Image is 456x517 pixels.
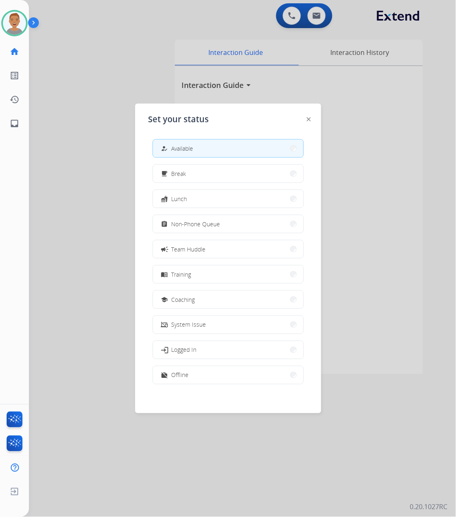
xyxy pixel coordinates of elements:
p: 0.20.1027RC [410,502,448,512]
mat-icon: history [10,95,19,104]
span: Logged In [172,346,197,354]
span: Break [172,169,186,178]
mat-icon: work_off [161,372,168,379]
img: close-button [307,117,311,121]
button: Break [153,165,303,183]
button: Available [153,140,303,157]
span: Set your status [148,114,209,125]
span: Lunch [172,194,187,203]
img: avatar [3,12,26,35]
mat-icon: phonelink_off [161,321,168,328]
mat-icon: assignment [161,221,168,228]
mat-icon: campaign [160,245,168,253]
mat-icon: list_alt [10,71,19,81]
mat-icon: inbox [10,119,19,128]
span: Team Huddle [172,245,206,254]
span: Offline [172,371,189,379]
button: Non-Phone Queue [153,215,303,233]
span: Non-Phone Queue [172,220,220,228]
span: Training [172,270,191,279]
span: Coaching [172,295,195,304]
span: Available [172,144,193,153]
mat-icon: free_breakfast [161,170,168,177]
button: Lunch [153,190,303,208]
button: System Issue [153,316,303,334]
button: Logged In [153,341,303,359]
button: Team Huddle [153,240,303,258]
mat-icon: home [10,47,19,57]
mat-icon: fastfood [161,195,168,202]
button: Training [153,266,303,283]
mat-icon: menu_book [161,271,168,278]
span: System Issue [172,320,206,329]
mat-icon: school [161,296,168,303]
mat-icon: how_to_reg [161,145,168,152]
button: Coaching [153,291,303,308]
mat-icon: login [160,346,168,354]
button: Offline [153,366,303,384]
